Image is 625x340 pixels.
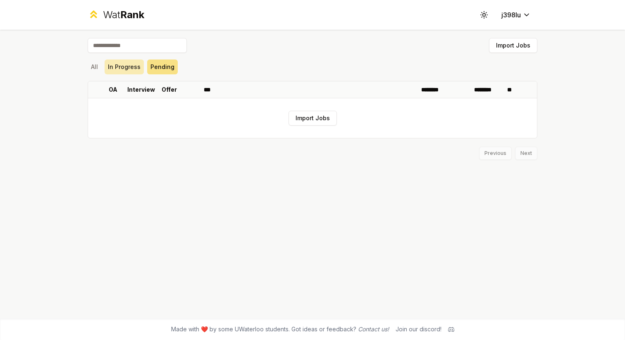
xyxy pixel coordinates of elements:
[489,38,537,53] button: Import Jobs
[103,8,144,21] div: Wat
[289,111,337,126] button: Import Jobs
[162,86,177,94] p: Offer
[358,326,389,333] a: Contact us!
[147,59,178,74] button: Pending
[501,10,521,20] span: j398lu
[88,59,101,74] button: All
[105,59,144,74] button: In Progress
[88,8,144,21] a: WatRank
[109,86,117,94] p: OA
[120,9,144,21] span: Rank
[171,325,389,333] span: Made with ❤️ by some UWaterloo students. Got ideas or feedback?
[127,86,155,94] p: Interview
[396,325,441,333] div: Join our discord!
[495,7,537,22] button: j398lu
